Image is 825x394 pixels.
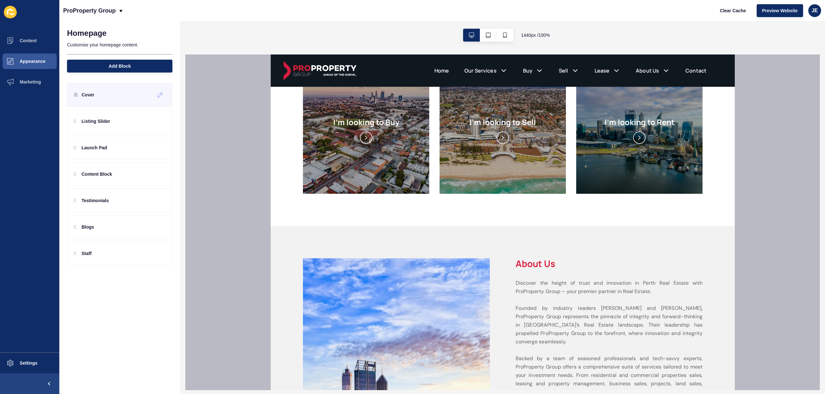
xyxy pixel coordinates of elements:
a: Sell [288,12,297,20]
span: Add Block [109,63,131,69]
img: ProPropertyGroup Logo [13,6,86,26]
h1: Homepage [67,29,107,38]
a: Lease [324,12,339,20]
a: Home [164,12,179,20]
button: Clear Cache [714,4,752,17]
span: Preview Website [762,7,798,14]
img: Launchpad card image [169,13,295,139]
a: Buy [252,12,262,20]
img: Launchpad card image [306,13,432,139]
h2: About Us [245,204,432,214]
p: ProProperty Group [63,3,116,19]
p: Listing Slider [82,118,110,124]
p: Cover [82,92,94,98]
a: About Us [365,12,388,20]
p: Launch Pad [82,144,107,151]
img: Launchpad card image [32,13,159,139]
p: Content Block [82,171,112,177]
p: Blogs [82,224,94,230]
a: Contact [415,12,436,20]
a: Our Services [194,12,226,20]
span: JE [811,7,818,14]
span: 1440 px / 100 % [521,32,550,38]
p: Staff [82,250,92,257]
p: Customise your homepage content. [67,38,172,52]
span: Clear Cache [720,7,746,14]
p: Testimonials [82,197,109,204]
button: Add Block [67,60,172,73]
button: Preview Website [757,4,803,17]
